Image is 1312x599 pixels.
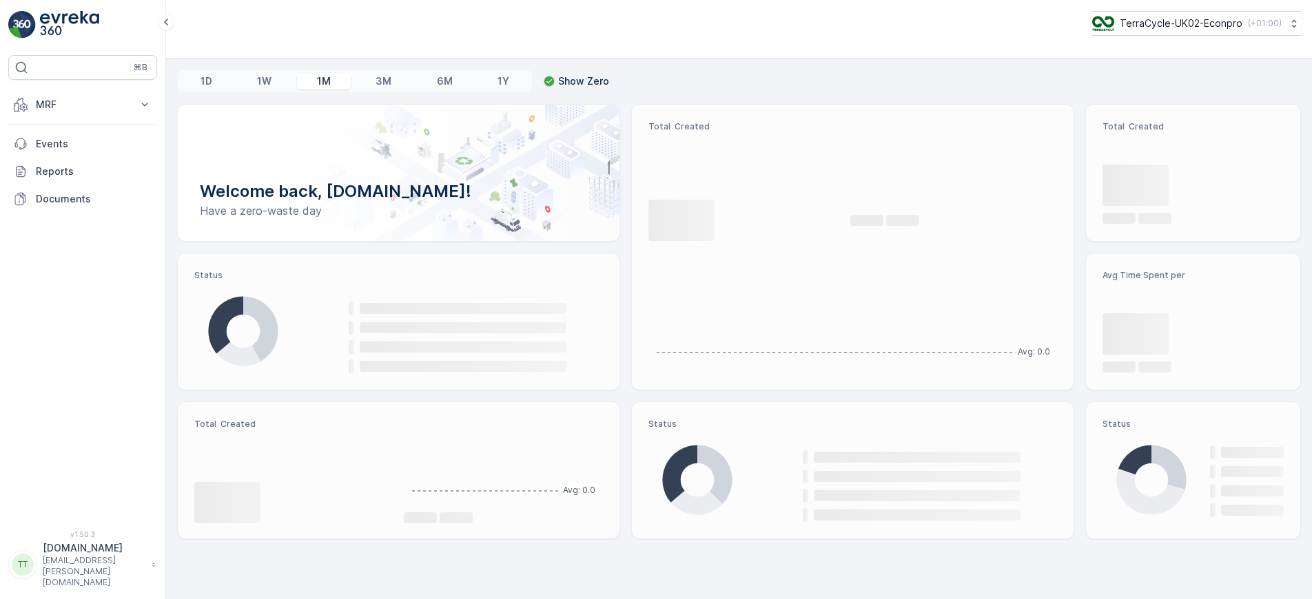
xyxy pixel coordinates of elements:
[8,530,157,538] span: v 1.50.3
[1103,270,1284,281] p: Avg Time Spent per
[8,158,157,185] a: Reports
[194,270,603,281] p: Status
[257,74,271,88] p: 1W
[200,180,597,202] p: Welcome back, [DOMAIN_NAME]!
[648,121,1057,132] p: Total Created
[12,554,34,576] div: TT
[36,165,152,178] p: Reports
[8,130,157,158] a: Events
[200,202,597,219] p: Have a zero-waste day
[134,62,147,73] p: ⌘B
[1103,121,1284,132] p: Total Created
[43,555,145,588] p: [EMAIL_ADDRESS][PERSON_NAME][DOMAIN_NAME]
[1120,17,1242,30] p: TerraCycle-UK02-Econpro
[201,74,212,88] p: 1D
[1248,18,1282,29] p: ( +01:00 )
[558,74,609,88] p: Show Zero
[36,137,152,151] p: Events
[36,98,130,112] p: MRF
[498,74,509,88] p: 1Y
[648,419,1057,430] p: Status
[194,419,393,430] p: Total Created
[40,11,99,39] img: logo_light-DOdMpM7g.png
[8,11,36,39] img: logo
[317,74,331,88] p: 1M
[437,74,453,88] p: 6M
[8,185,157,213] a: Documents
[8,91,157,118] button: MRF
[8,541,157,588] button: TT[DOMAIN_NAME][EMAIL_ADDRESS][PERSON_NAME][DOMAIN_NAME]
[376,74,391,88] p: 3M
[1103,419,1284,430] p: Status
[1092,11,1301,36] button: TerraCycle-UK02-Econpro(+01:00)
[1092,16,1114,31] img: terracycle_logo_wKaHoWT.png
[36,192,152,206] p: Documents
[43,541,145,555] p: [DOMAIN_NAME]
